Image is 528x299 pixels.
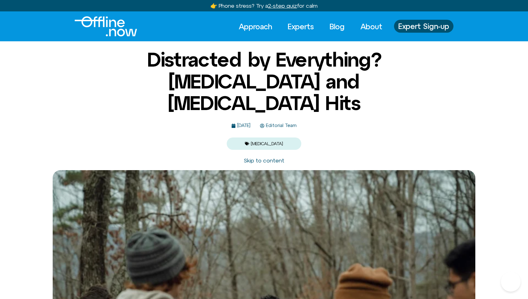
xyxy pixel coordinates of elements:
[324,20,350,33] a: Blog
[264,123,297,128] span: Editorial Team
[501,272,521,292] iframe: Botpress
[355,20,388,33] a: About
[75,16,137,36] img: Offline.Now logo in white. Text of the words offline.now with a line going through the "O"
[394,20,453,33] a: Expert Sign-up
[251,141,283,146] a: [MEDICAL_DATA]
[233,20,278,33] a: Approach
[260,123,297,128] a: Editorial Team
[244,157,284,164] a: Skip to content
[398,22,449,30] span: Expert Sign-up
[237,123,250,128] time: [DATE]
[233,20,388,33] nav: Menu
[115,49,413,114] h1: Distracted by Everything? [MEDICAL_DATA] and [MEDICAL_DATA] Hits
[231,123,250,128] a: [DATE]
[210,2,318,9] a: 👉 Phone stress? Try a2-step quizfor calm
[282,20,319,33] a: Experts
[268,2,297,9] u: 2-step quiz
[75,16,127,36] div: Logo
